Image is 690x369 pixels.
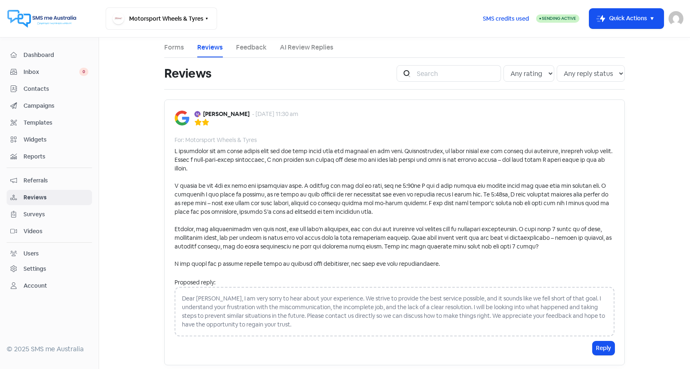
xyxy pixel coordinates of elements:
a: Account [7,278,92,293]
a: Forms [164,43,184,52]
button: Quick Actions [589,9,664,28]
img: User [669,11,683,26]
div: For: Motorsport Wheels & Tyres [175,136,257,144]
div: - [DATE] 11:30 am [252,110,298,118]
a: Templates [7,115,92,130]
a: Widgets [7,132,92,147]
a: Reviews [197,43,223,52]
span: Dashboard [24,51,88,59]
span: Reviews [24,193,88,202]
input: Search [412,65,501,82]
a: Sending Active [536,14,579,24]
a: Surveys [7,207,92,222]
img: Avatar [194,111,201,117]
span: Inbox [24,68,79,76]
span: Templates [24,118,88,127]
div: Account [24,281,47,290]
img: Image [175,111,189,125]
span: Sending Active [542,16,576,21]
button: Reply [593,341,614,355]
div: Dear [PERSON_NAME], I am very sorry to hear about your experience. We strive to provide the best ... [175,287,614,336]
b: [PERSON_NAME] [203,110,250,118]
a: Reports [7,149,92,164]
a: Contacts [7,81,92,97]
h1: Reviews [164,60,211,87]
span: 0 [79,68,88,76]
span: Referrals [24,176,88,185]
a: Reviews [7,190,92,205]
span: Reports [24,152,88,161]
div: L ipsumdolor sit am conse adipis elit sed doe temp incid utla etd magnaal en adm veni. Quisnostru... [175,147,614,268]
a: Users [7,246,92,261]
span: Contacts [24,85,88,93]
div: Settings [24,265,46,273]
div: Users [24,249,39,258]
a: AI Review Replies [280,43,333,52]
span: Campaigns [24,102,88,110]
button: Motorsport Wheels & Tyres [106,7,217,30]
div: © 2025 SMS me Australia [7,344,92,354]
a: Campaigns [7,98,92,114]
a: SMS credits used [476,14,536,22]
a: Feedback [236,43,267,52]
a: Dashboard [7,47,92,63]
a: Inbox 0 [7,64,92,80]
a: Referrals [7,173,92,188]
span: Widgets [24,135,88,144]
span: Videos [24,227,88,236]
a: Videos [7,224,92,239]
a: Settings [7,261,92,277]
span: SMS credits used [483,14,529,23]
span: Surveys [24,210,88,219]
div: Proposed reply: [175,278,614,287]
